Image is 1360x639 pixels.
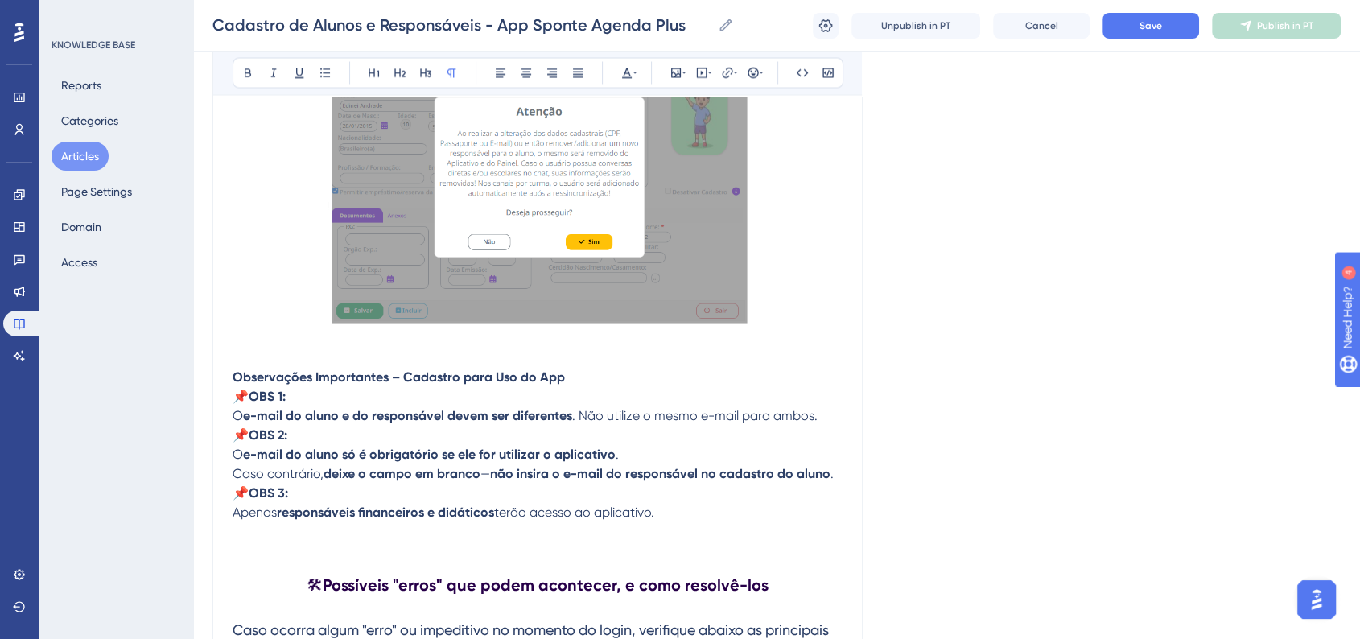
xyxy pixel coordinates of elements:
[1025,19,1058,32] span: Cancel
[494,505,654,520] span: terão acesso ao aplicativo.
[52,71,111,100] button: Reports
[233,389,249,404] span: 📌
[324,466,480,481] strong: deixe o campo em branco
[1212,13,1341,39] button: Publish in PT
[323,575,769,595] strong: Possíveis "erros" que podem acontecer, e como resolvê-los
[830,466,834,481] span: .
[52,106,128,135] button: Categories
[243,408,572,423] strong: e-mail do aluno e do responsável devem ser diferentes
[249,427,287,443] strong: OBS 2:
[233,408,243,423] span: O
[1140,19,1162,32] span: Save
[233,505,277,520] span: Apenas
[233,485,249,501] span: 📌
[233,466,324,481] span: Caso contrário,
[490,466,830,481] strong: não insira o e-mail do responsável no cadastro do aluno
[52,39,135,52] div: KNOWLEDGE BASE
[993,13,1090,39] button: Cancel
[52,212,111,241] button: Domain
[52,142,109,171] button: Articles
[572,408,818,423] span: . Não utilize o mesmo e-mail para ambos.
[233,447,243,462] span: O
[52,177,142,206] button: Page Settings
[249,389,286,404] strong: OBS 1:
[233,369,565,385] strong: Observações Importantes – Cadastro para Uso do App
[851,13,980,39] button: Unpublish in PT
[881,19,950,32] span: Unpublish in PT
[616,447,619,462] span: .
[307,575,323,595] span: 🛠
[52,248,107,277] button: Access
[112,8,117,21] div: 4
[480,466,490,481] span: —
[1102,13,1199,39] button: Save
[277,505,494,520] strong: responsáveis financeiros e didáticos
[243,447,616,462] strong: e-mail do aluno só é obrigatório se ele for utilizar o aplicativo
[1257,19,1313,32] span: Publish in PT
[233,427,249,443] span: 📌
[1292,575,1341,624] iframe: UserGuiding AI Assistant Launcher
[249,485,288,501] strong: OBS 3:
[38,4,101,23] span: Need Help?
[212,14,711,36] input: Article Name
